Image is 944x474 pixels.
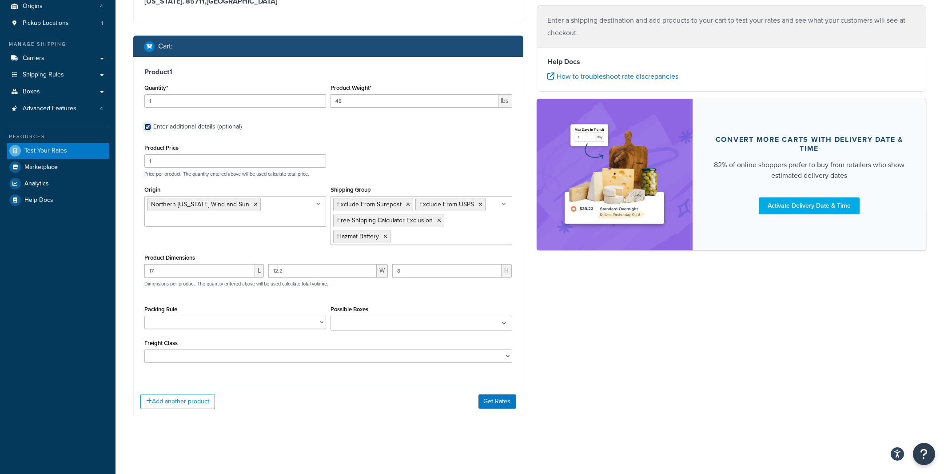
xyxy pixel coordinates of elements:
[144,340,178,346] label: Freight Class
[419,200,474,209] span: Exclude From USPS
[7,67,109,83] a: Shipping Rules
[331,306,368,313] label: Possible Boxes
[24,147,67,155] span: Test Your Rates
[498,94,512,108] span: lbs
[144,84,168,91] label: Quantity*
[337,216,433,225] span: Free Shipping Calculator Exclusion
[151,200,249,209] span: Northern [US_STATE] Wind and Sun
[7,133,109,141] div: Resources
[144,124,151,130] input: Enter additional details (optional)
[7,15,109,32] li: Pickup Locations
[7,40,109,48] div: Manage Shipping
[23,88,40,96] span: Boxes
[101,20,103,27] span: 1
[23,3,43,10] span: Origins
[377,264,388,277] span: W
[140,394,215,409] button: Add another product
[255,264,264,277] span: L
[714,135,905,153] div: Convert more carts with delivery date & time
[142,171,514,177] p: Price per product. The quantity entered above will be used calculate total price.
[337,200,402,209] span: Exclude From Surepost
[24,197,53,204] span: Help Docs
[7,15,109,32] a: Pickup Locations1
[153,121,242,133] div: Enter additional details (optional)
[913,443,935,465] button: Open Resource Center
[7,100,109,117] a: Advanced Features4
[23,55,44,62] span: Carriers
[144,94,326,108] input: 0.0
[478,394,516,409] button: Get Rates
[559,112,670,237] img: feature-image-ddt-36eae7f7280da8017bfb280eaccd9c446f90b1fe08728e4019434db127062ab4.png
[331,84,371,91] label: Product Weight*
[548,71,679,81] a: How to troubleshoot rate discrepancies
[337,232,379,241] span: Hazmat Battery
[144,68,512,76] h3: Product 1
[100,105,103,112] span: 4
[7,176,109,192] a: Analytics
[714,160,905,181] div: 82% of online shoppers prefer to buy from retailers who show estimated delivery dates
[24,180,49,188] span: Analytics
[7,100,109,117] li: Advanced Features
[100,3,103,10] span: 4
[759,197,860,214] a: Activate Delivery Date & Time
[23,71,64,79] span: Shipping Rules
[142,281,328,287] p: Dimensions per product. The quantity entered above will be used calculate total volume.
[7,159,109,175] a: Marketplace
[144,306,177,313] label: Packing Rule
[144,254,195,261] label: Product Dimensions
[23,105,76,112] span: Advanced Features
[331,94,498,108] input: 0.00
[158,42,173,50] h2: Cart :
[7,84,109,100] a: Boxes
[502,264,512,277] span: H
[7,50,109,67] a: Carriers
[548,56,916,67] h4: Help Docs
[548,14,916,39] p: Enter a shipping destination and add products to your cart to test your rates and see what your c...
[24,164,58,171] span: Marketplace
[144,145,179,151] label: Product Price
[7,143,109,159] a: Test Your Rates
[144,186,160,193] label: Origin
[331,186,371,193] label: Shipping Group
[23,20,69,27] span: Pickup Locations
[7,192,109,208] a: Help Docs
